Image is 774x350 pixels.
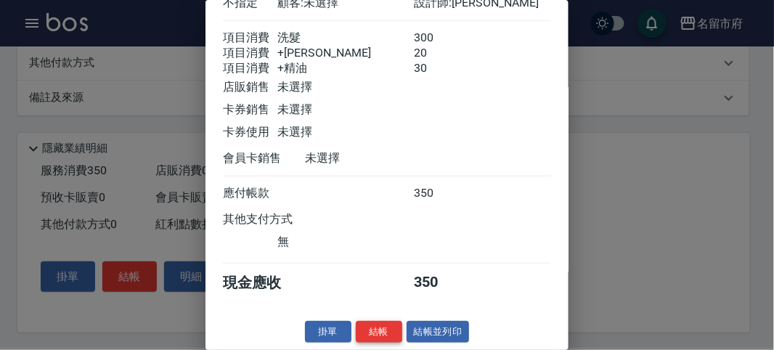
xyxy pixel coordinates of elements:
[277,61,414,76] div: +精油
[277,30,414,46] div: 洗髮
[277,80,414,95] div: 未選擇
[277,102,414,118] div: 未選擇
[415,61,469,76] div: 30
[223,273,305,293] div: 現金應收
[223,151,305,166] div: 會員卡銷售
[223,186,277,201] div: 應付帳款
[305,321,351,343] button: 掛單
[305,151,441,166] div: 未選擇
[415,186,469,201] div: 350
[223,61,277,76] div: 項目消費
[223,102,277,118] div: 卡券銷售
[277,46,414,61] div: +[PERSON_NAME]
[223,46,277,61] div: 項目消費
[223,80,277,95] div: 店販銷售
[407,321,470,343] button: 結帳並列印
[223,212,333,227] div: 其他支付方式
[223,30,277,46] div: 項目消費
[356,321,402,343] button: 結帳
[415,273,469,293] div: 350
[277,235,414,250] div: 無
[415,46,469,61] div: 20
[277,125,414,140] div: 未選擇
[223,125,277,140] div: 卡券使用
[415,30,469,46] div: 300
